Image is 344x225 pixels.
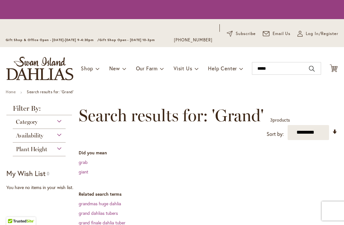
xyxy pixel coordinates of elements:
[174,37,212,43] a: [PHONE_NUMBER]
[236,31,256,37] span: Subscribe
[136,65,158,72] span: Our Farm
[309,64,315,74] button: Search
[79,150,338,156] dt: Did you mean
[79,200,121,207] a: grandmas huge dahlia
[6,38,99,42] span: Gift Shop & Office Open - [DATE]-[DATE] 9-4:30pm /
[79,210,118,216] a: grand dahlias tubers
[81,65,93,72] span: Shop
[16,132,43,139] span: Availability
[16,146,47,153] span: Plant Height
[6,169,46,178] strong: My Wish List
[270,115,290,125] p: products
[109,65,120,72] span: New
[79,191,338,197] dt: Related search terms
[270,117,273,123] span: 3
[227,31,256,37] a: Subscribe
[267,128,284,140] label: Sort by:
[263,31,291,37] a: Email Us
[6,57,73,80] a: store logo
[79,169,88,175] a: giant
[27,89,74,94] strong: Search results for: 'Grand'
[79,159,88,165] a: grab
[99,38,155,42] span: Gift Shop Open - [DATE] 10-3pm
[208,65,237,72] span: Help Center
[174,65,192,72] span: Visit Us
[6,89,16,94] a: Home
[297,31,338,37] a: Log In/Register
[273,31,291,37] span: Email Us
[79,106,264,125] span: Search results for: 'Grand'
[6,105,72,115] strong: Filter By:
[306,31,338,37] span: Log In/Register
[16,118,38,125] span: Category
[6,184,75,191] div: You have no items in your wish list.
